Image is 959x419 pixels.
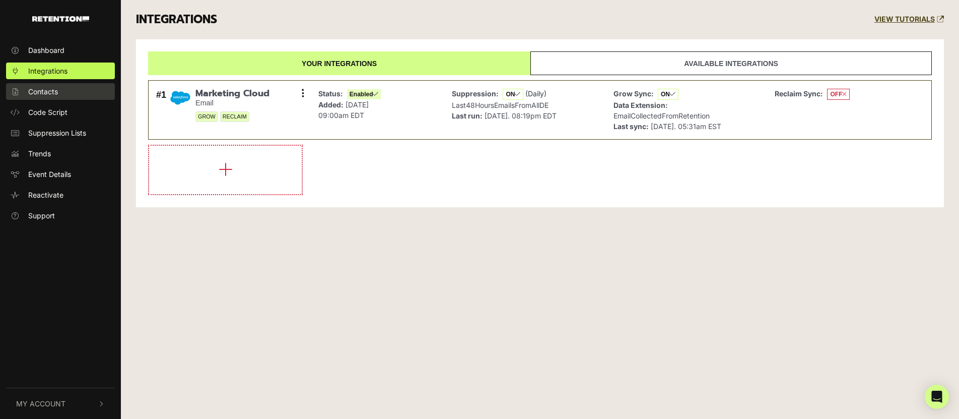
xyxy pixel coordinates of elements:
[156,88,166,132] div: #1
[613,101,668,109] strong: Data Extension:
[28,190,63,200] span: Reactivate
[195,111,218,122] span: GROW
[28,210,55,221] span: Support
[6,63,115,79] a: Integrations
[452,101,549,109] span: Last48HoursEmailsFromAllDE
[651,122,721,131] span: [DATE]. 05:31am EST
[318,89,343,98] strong: Status:
[613,122,649,131] strong: Last sync:
[6,207,115,224] a: Support
[827,89,850,100] span: OFF
[28,66,67,76] span: Integrations
[136,13,217,27] h3: INTEGRATIONS
[16,398,65,409] span: My Account
[318,100,344,109] strong: Added:
[6,104,115,121] a: Code Script
[28,128,86,138] span: Suppression Lists
[613,111,710,120] span: EmailCollectedFromRetention
[195,88,269,99] span: Marketing Cloud
[28,169,71,179] span: Event Details
[658,89,678,100] span: ON
[318,100,369,119] span: [DATE] 09:00am EDT
[874,15,944,24] a: VIEW TUTORIALS
[503,89,523,100] span: ON
[6,145,115,162] a: Trends
[6,42,115,58] a: Dashboard
[6,166,115,183] a: Event Details
[170,88,190,108] img: Marketing Cloud
[148,51,530,75] a: Your integrations
[530,51,932,75] a: Available integrations
[485,111,557,120] span: [DATE]. 08:19pm EDT
[6,125,115,141] a: Suppression Lists
[28,86,58,97] span: Contacts
[6,83,115,100] a: Contacts
[525,89,546,98] span: (Daily)
[195,99,269,107] small: Email
[775,89,823,98] strong: Reclaim Sync:
[452,89,499,98] strong: Suppression:
[32,16,89,22] img: Retention.com
[6,187,115,203] a: Reactivate
[452,111,483,120] strong: Last run:
[28,45,64,55] span: Dashboard
[220,111,249,122] span: RECLAIM
[613,89,654,98] strong: Grow Sync:
[6,388,115,419] button: My Account
[925,385,949,409] div: Open Intercom Messenger
[347,89,381,99] span: Enabled
[28,148,51,159] span: Trends
[28,107,67,117] span: Code Script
